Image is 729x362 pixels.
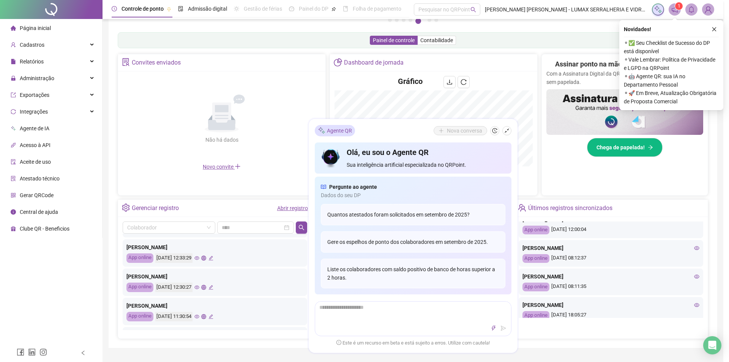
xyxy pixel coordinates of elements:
span: close [712,27,717,32]
span: ⚬ 🚀 Em Breve, Atualização Obrigatória de Proposta Comercial [624,89,719,106]
span: ⚬ 🤖 Agente QR: sua IA no Departamento Pessoal [624,72,719,89]
span: ⚬ Vale Lembrar: Política de Privacidade e LGPD na QRPoint [624,55,719,72]
div: Open Intercom Messenger [703,336,721,354]
span: ⚬ ✅ Seu Checklist de Sucesso do DP está disponível [624,39,719,55]
span: Novidades ! [624,25,651,33]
